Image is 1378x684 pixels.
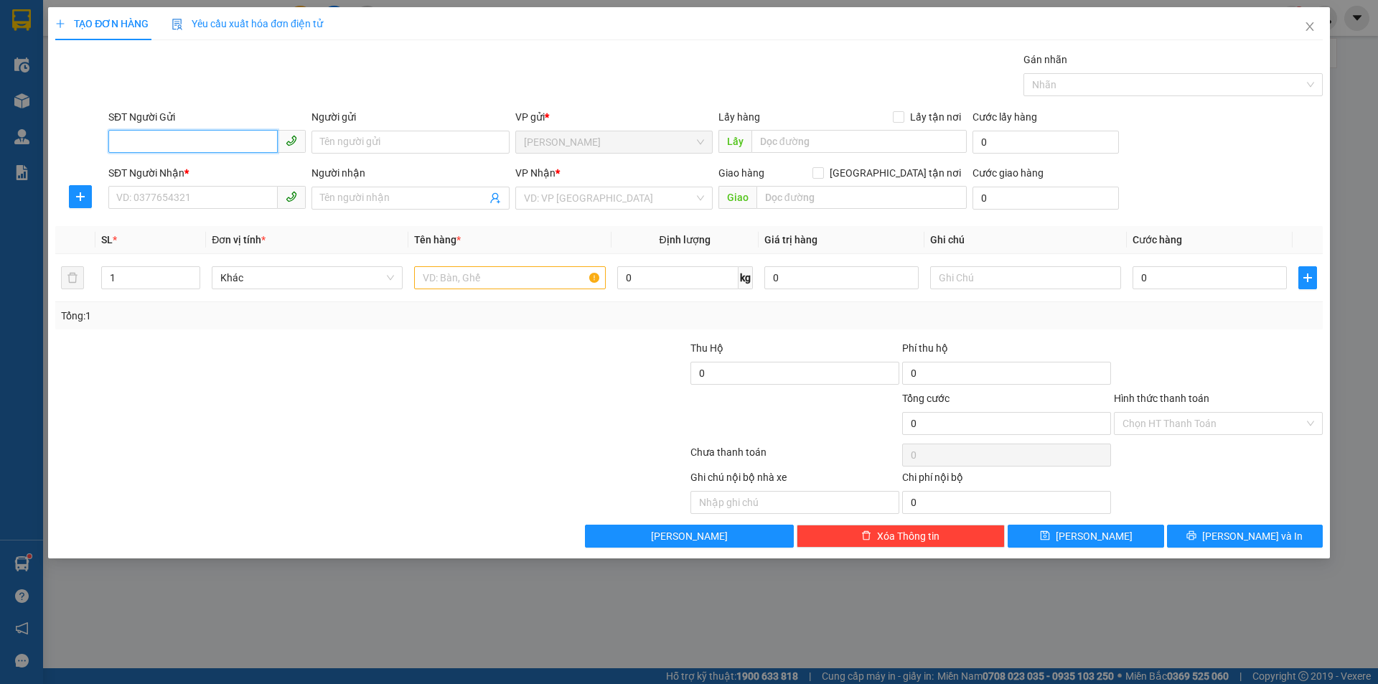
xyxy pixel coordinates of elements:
[1023,54,1067,65] label: Gán nhãn
[311,165,509,181] div: Người nhận
[515,109,713,125] div: VP gửi
[515,167,556,179] span: VP Nhận
[824,165,967,181] span: [GEOGRAPHIC_DATA] tận nơi
[689,444,901,469] div: Chưa thanh toán
[61,266,84,289] button: delete
[55,18,149,29] span: TẠO ĐƠN HÀNG
[585,525,794,548] button: [PERSON_NAME]
[877,528,939,544] span: Xóa Thông tin
[69,185,92,208] button: plus
[1299,272,1316,284] span: plus
[764,234,817,245] span: Giá trị hàng
[1186,530,1196,542] span: printer
[489,192,501,204] span: user-add
[1202,528,1303,544] span: [PERSON_NAME] và In
[718,186,756,209] span: Giao
[1167,525,1323,548] button: printer[PERSON_NAME] và In
[718,130,751,153] span: Lấy
[286,135,297,146] span: phone
[972,131,1119,154] input: Cước lấy hàng
[286,191,297,202] span: phone
[924,226,1127,254] th: Ghi chú
[1304,21,1316,32] span: close
[972,111,1037,123] label: Cước lấy hàng
[739,266,753,289] span: kg
[718,111,760,123] span: Lấy hàng
[690,469,899,491] div: Ghi chú nội bộ nhà xe
[172,18,323,29] span: Yêu cầu xuất hóa đơn điện tử
[930,266,1121,289] input: Ghi Chú
[751,130,967,153] input: Dọc đường
[756,186,967,209] input: Dọc đường
[1114,393,1209,404] label: Hình thức thanh toán
[524,131,704,153] span: Lý Nhân
[902,340,1111,362] div: Phí thu hộ
[1008,525,1163,548] button: save[PERSON_NAME]
[972,167,1044,179] label: Cước giao hàng
[651,528,728,544] span: [PERSON_NAME]
[902,469,1111,491] div: Chi phí nội bộ
[972,187,1119,210] input: Cước giao hàng
[414,234,461,245] span: Tên hàng
[797,525,1006,548] button: deleteXóa Thông tin
[1133,234,1182,245] span: Cước hàng
[108,165,306,181] div: SĐT Người Nhận
[220,267,394,289] span: Khác
[70,191,91,202] span: plus
[1040,530,1050,542] span: save
[1290,7,1330,47] button: Close
[861,530,871,542] span: delete
[690,342,723,354] span: Thu Hộ
[902,393,950,404] span: Tổng cước
[660,234,711,245] span: Định lượng
[1056,528,1133,544] span: [PERSON_NAME]
[212,234,266,245] span: Đơn vị tính
[108,109,306,125] div: SĐT Người Gửi
[61,308,532,324] div: Tổng: 1
[414,266,605,289] input: VD: Bàn, Ghế
[904,109,967,125] span: Lấy tận nơi
[1298,266,1317,289] button: plus
[690,491,899,514] input: Nhập ghi chú
[101,234,113,245] span: SL
[718,167,764,179] span: Giao hàng
[55,19,65,29] span: plus
[172,19,183,30] img: icon
[311,109,509,125] div: Người gửi
[764,266,919,289] input: 0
